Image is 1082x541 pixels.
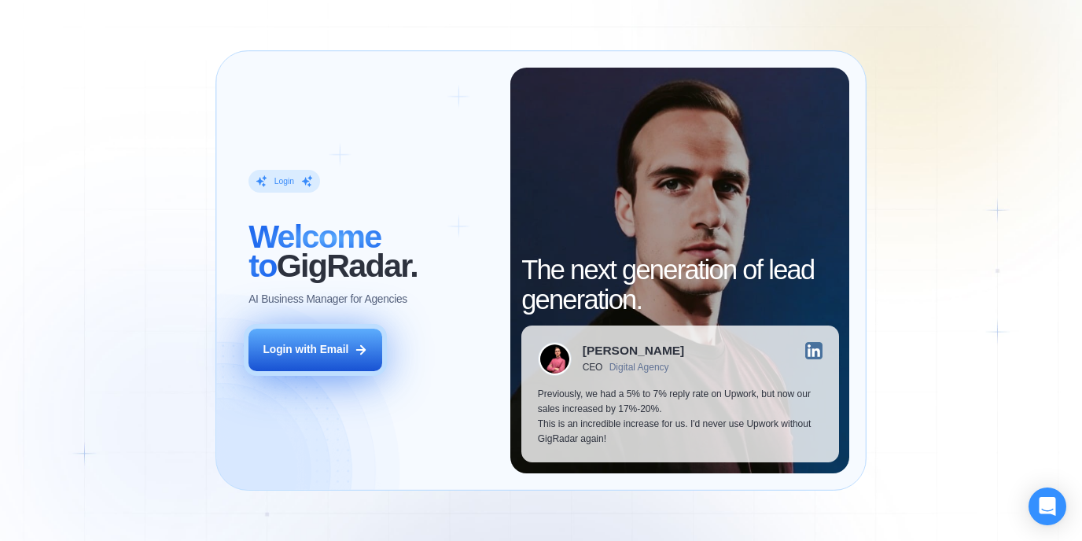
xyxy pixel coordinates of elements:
[248,219,381,285] span: Welcome to
[248,293,407,307] p: AI Business Manager for Agencies
[521,256,839,315] h2: The next generation of lead generation.
[583,344,684,356] div: [PERSON_NAME]
[583,363,602,374] div: CEO
[538,387,823,447] p: Previously, we had a 5% to 7% reply rate on Upwork, but now our sales increased by 17%-20%. This ...
[274,176,294,187] div: Login
[1029,488,1066,525] div: Open Intercom Messenger
[248,223,495,282] h2: ‍ GigRadar.
[609,363,669,374] div: Digital Agency
[248,329,382,370] button: Login with Email
[263,343,348,358] div: Login with Email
